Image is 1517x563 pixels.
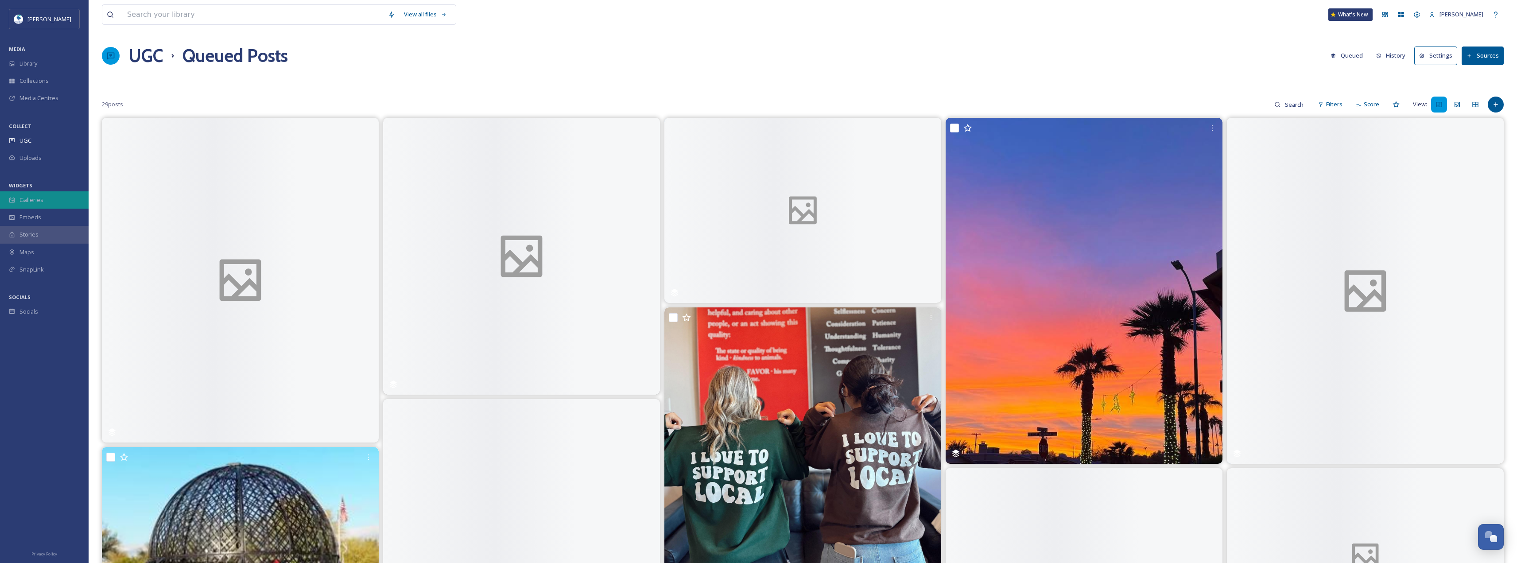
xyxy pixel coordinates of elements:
[1425,6,1488,23] a: [PERSON_NAME]
[19,265,44,274] span: SnapLink
[1280,96,1309,113] input: Search
[19,248,34,256] span: Maps
[19,59,37,68] span: Library
[1372,47,1415,64] a: History
[1413,100,1427,109] span: View:
[19,136,31,145] span: UGC
[31,551,57,557] span: Privacy Policy
[19,94,58,102] span: Media Centres
[1439,10,1483,18] span: [PERSON_NAME]
[9,46,25,52] span: MEDIA
[182,43,288,69] h1: Queued Posts
[14,15,23,23] img: download.jpeg
[19,196,43,204] span: Galleries
[19,230,39,239] span: Stories
[1326,47,1367,64] button: Queued
[1364,100,1379,109] span: Score
[123,5,384,24] input: Search your library
[19,77,49,85] span: Collections
[1326,100,1342,109] span: Filters
[1414,47,1462,65] a: Settings
[1414,47,1457,65] button: Settings
[1462,47,1504,65] button: Sources
[9,294,31,300] span: SOCIALS
[946,118,1222,464] img: 471569101_18477617176034941_4121651036665666169_n.jpg
[1326,47,1372,64] a: Queued
[1372,47,1410,64] button: History
[1478,524,1504,550] button: Open Chat
[19,307,38,316] span: Socials
[19,213,41,221] span: Embeds
[128,43,163,69] a: UGC
[27,15,71,23] span: [PERSON_NAME]
[400,6,451,23] a: View all files
[9,123,31,129] span: COLLECT
[1328,8,1373,21] a: What's New
[9,182,32,189] span: WIDGETS
[31,548,57,559] a: Privacy Policy
[19,154,42,162] span: Uploads
[102,100,123,109] span: 29 posts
